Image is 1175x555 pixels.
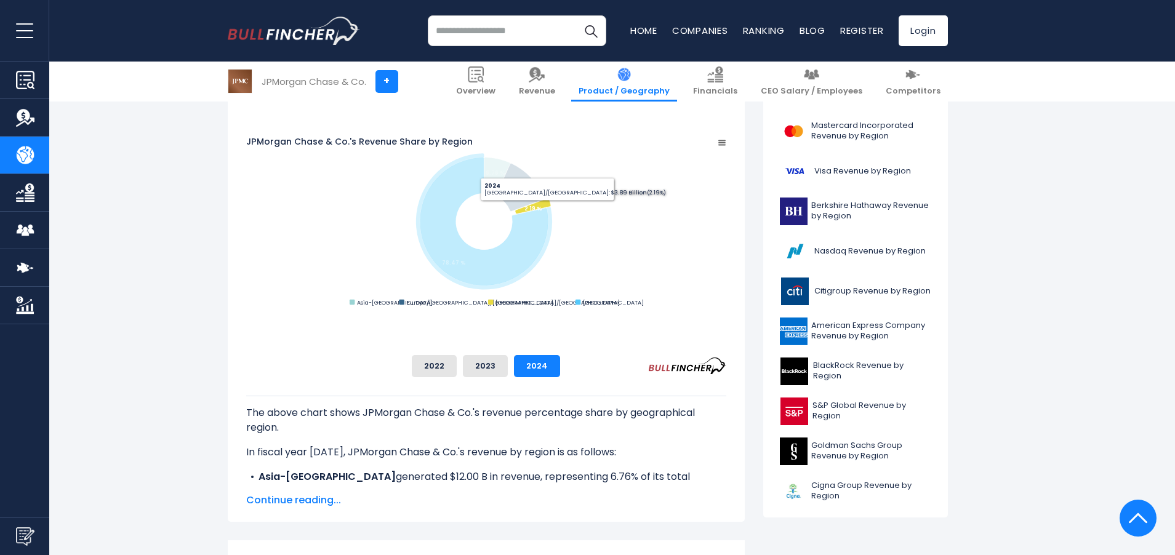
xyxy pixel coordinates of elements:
a: S&P Global Revenue by Region [772,394,939,428]
img: NDAQ logo [780,238,811,265]
a: Goldman Sachs Group Revenue by Region [772,434,939,468]
a: + [375,70,398,93]
text: Asia-[GEOGRAPHIC_DATA] [356,298,432,306]
span: Product / Geography [579,86,670,97]
text: 6.76 % [486,169,505,177]
b: Asia-[GEOGRAPHIC_DATA] [259,469,396,484]
text: Europe/[GEOGRAPHIC_DATA]/[GEOGRAPHIC_DATA] [406,298,553,306]
span: Nasdaq Revenue by Region [814,246,926,257]
p: In fiscal year [DATE], JPMorgan Chase & Co.'s revenue by region is as follows: [246,445,726,460]
text: 2.19 % [524,204,542,212]
img: MA logo [780,118,808,145]
tspan: JPMorgan Chase & Co.'s Revenue Share by Region [246,135,473,148]
text: [GEOGRAPHIC_DATA] [582,298,643,306]
img: SPGI logo [780,397,809,425]
a: American Express Company Revenue by Region [772,314,939,348]
a: Cigna Group Revenue by Region [772,474,939,508]
img: AXP logo [780,317,808,345]
a: Revenue [511,62,563,102]
span: Berkshire Hathaway Revenue by Region [811,201,931,222]
button: 2022 [412,355,457,377]
img: GS logo [780,437,808,465]
a: Product / Geography [571,62,677,102]
span: Competitors [886,86,940,97]
a: Companies [672,24,728,37]
a: Blog [800,24,825,37]
span: S&P Global Revenue by Region [812,401,931,421]
button: 2023 [463,355,508,377]
a: Visa Revenue by Region [772,154,939,188]
text: 78.47 % [442,258,466,266]
span: Mastercard Incorporated Revenue by Region [811,121,931,142]
img: JPM logo [228,70,252,93]
img: V logo [780,158,811,185]
a: Mastercard Incorporated Revenue by Region [772,114,939,148]
span: American Express Company Revenue by Region [811,321,931,341]
span: CEO Salary / Employees [761,86,862,97]
p: The above chart shows JPMorgan Chase & Co.'s revenue percentage share by geographical region. [246,405,726,435]
a: Ranking [743,24,785,37]
span: Visa Revenue by Region [814,166,911,177]
a: Berkshire Hathaway Revenue by Region [772,194,939,228]
span: Citigroup Revenue by Region [814,286,931,297]
svg: JPMorgan Chase & Co.'s Revenue Share by Region [246,99,726,345]
img: CI logo [780,477,808,505]
span: BlackRock Revenue by Region [813,361,931,381]
a: Login [899,15,948,46]
li: generated $12.00 B in revenue, representing 6.76% of its total revenue. [246,469,726,499]
span: Revenue [519,86,555,97]
a: Overview [449,62,503,102]
a: Nasdaq Revenue by Region [772,234,939,268]
button: 2024 [514,355,560,377]
img: bullfincher logo [228,17,360,45]
img: BRK-B logo [780,198,808,225]
span: Continue reading... [246,493,726,508]
span: Financials [693,86,737,97]
img: BLK logo [780,357,810,385]
a: BlackRock Revenue by Region [772,354,939,388]
img: C logo [780,277,811,305]
span: Overview [456,86,495,97]
a: Competitors [878,62,948,102]
a: Financials [686,62,745,102]
button: Search [575,15,606,46]
p: Related [772,94,939,105]
text: 12.59 % [511,183,533,191]
a: Citigroup Revenue by Region [772,274,939,308]
a: Home [630,24,657,37]
a: CEO Salary / Employees [753,62,870,102]
span: Cigna Group Revenue by Region [811,481,931,501]
a: Go to homepage [228,17,360,45]
span: Goldman Sachs Group Revenue by Region [811,441,931,461]
a: Register [840,24,884,37]
div: JPMorgan Chase & Co. [262,74,366,89]
text: [GEOGRAPHIC_DATA]/[GEOGRAPHIC_DATA] [495,298,619,306]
